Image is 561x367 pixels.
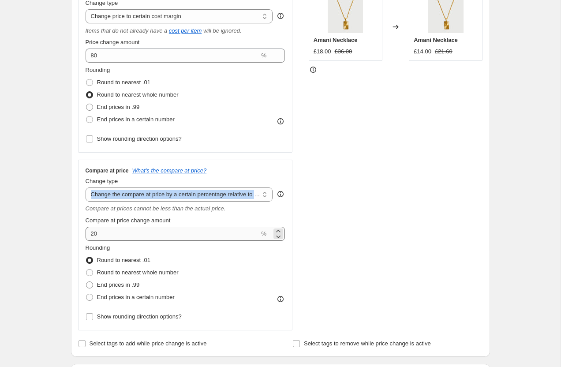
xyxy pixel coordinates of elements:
[276,11,285,20] div: help
[97,269,179,276] span: Round to nearest whole number
[86,178,118,184] span: Change type
[314,37,358,43] span: Amani Necklace
[276,190,285,198] div: help
[90,340,207,347] span: Select tags to add while price change is active
[169,27,202,34] a: cost per item
[414,37,458,43] span: Amani Necklace
[314,48,331,55] span: £18.00
[86,39,140,45] span: Price change amount
[86,205,226,212] i: Compare at prices cannot be less than the actual price.
[304,340,431,347] span: Select tags to remove while price change is active
[86,217,171,224] span: Compare at price change amount
[132,167,207,174] button: What's the compare at price?
[86,167,129,174] h3: Compare at price
[86,227,260,241] input: 20
[335,48,352,55] span: £36.00
[97,104,140,110] span: End prices in .99
[203,27,242,34] i: will be ignored.
[97,281,140,288] span: End prices in .99
[414,48,431,55] span: £14.00
[86,27,168,34] i: Items that do not already have a
[97,79,150,86] span: Round to nearest .01
[435,48,453,55] span: £21.60
[261,52,266,59] span: %
[86,244,110,251] span: Rounding
[97,91,179,98] span: Round to nearest whole number
[97,257,150,263] span: Round to nearest .01
[97,294,175,300] span: End prices in a certain number
[97,313,182,320] span: Show rounding direction options?
[97,135,182,142] span: Show rounding direction options?
[86,67,110,73] span: Rounding
[97,116,175,123] span: End prices in a certain number
[261,230,266,237] span: %
[86,49,260,63] input: 50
